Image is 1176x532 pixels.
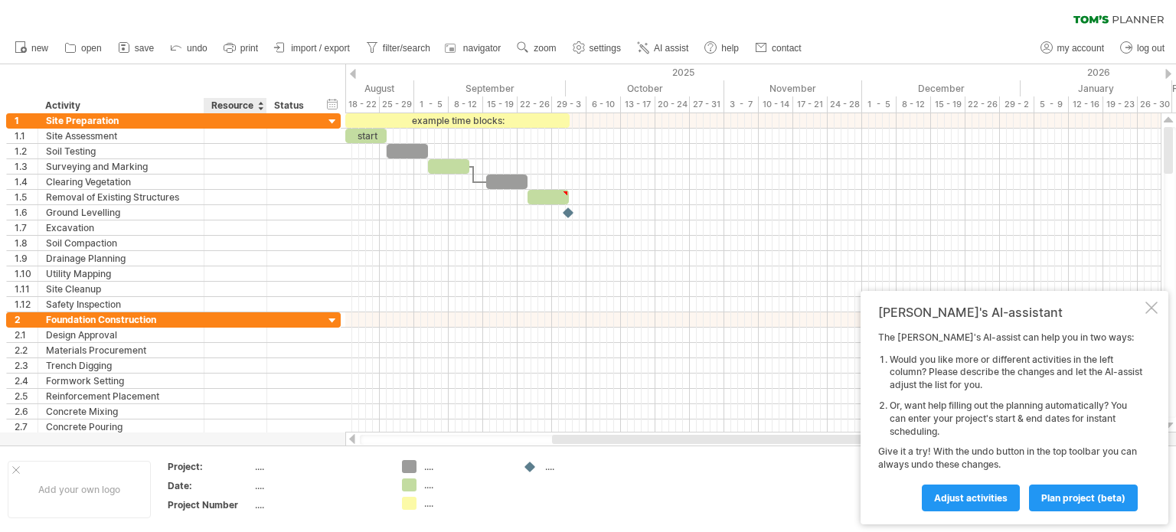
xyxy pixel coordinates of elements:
[828,96,862,113] div: 24 - 28
[168,460,252,473] div: Project:
[759,96,793,113] div: 10 - 14
[1021,80,1172,96] div: January 2026
[15,251,38,266] div: 1.9
[45,98,195,113] div: Activity
[424,478,508,491] div: ....
[240,43,258,54] span: print
[513,38,560,58] a: zoom
[724,96,759,113] div: 3 - 7
[1138,96,1172,113] div: 26 - 30
[878,331,1142,511] div: The [PERSON_NAME]'s AI-assist can help you in two ways: Give it a try! With the undo button in th...
[220,38,263,58] a: print
[255,479,384,492] div: ....
[1116,38,1169,58] a: log out
[255,460,384,473] div: ....
[46,129,196,143] div: Site Assessment
[362,38,435,58] a: filter/search
[1069,96,1103,113] div: 12 - 16
[46,282,196,296] div: Site Cleanup
[1103,96,1138,113] div: 19 - 23
[772,43,802,54] span: contact
[380,96,414,113] div: 25 - 29
[46,113,196,128] div: Site Preparation
[1037,38,1109,58] a: my account
[1137,43,1165,54] span: log out
[274,98,308,113] div: Status
[1029,485,1138,511] a: plan project (beta)
[862,96,897,113] div: 1 - 5
[114,38,158,58] a: save
[655,96,690,113] div: 20 - 24
[60,38,106,58] a: open
[518,96,552,113] div: 22 - 26
[46,374,196,388] div: Formwork Setting
[31,43,48,54] span: new
[383,43,430,54] span: filter/search
[46,328,196,342] div: Design Approval
[345,96,380,113] div: 18 - 22
[15,328,38,342] div: 2.1
[168,498,252,511] div: Project Number
[934,492,1008,504] span: Adjust activities
[590,43,621,54] span: settings
[345,129,387,143] div: start
[46,419,196,434] div: Concrete Pouring
[1057,43,1104,54] span: my account
[15,236,38,250] div: 1.8
[724,80,862,96] div: November 2025
[46,190,196,204] div: Removal of Existing Structures
[15,297,38,312] div: 1.12
[15,419,38,434] div: 2.7
[211,98,258,113] div: Resource
[751,38,806,58] a: contact
[424,497,508,510] div: ....
[545,460,629,473] div: ....
[15,389,38,403] div: 2.5
[15,113,38,128] div: 1
[46,159,196,174] div: Surveying and Marking
[135,43,154,54] span: save
[15,343,38,357] div: 2.2
[890,354,1142,392] li: Would you like more or different activities in the left column? Please describe the changes and l...
[15,159,38,174] div: 1.3
[922,485,1020,511] a: Adjust activities
[345,113,570,128] div: example time blocks:
[11,38,53,58] a: new
[15,374,38,388] div: 2.4
[654,43,688,54] span: AI assist
[15,404,38,419] div: 2.6
[46,343,196,357] div: Materials Procurement
[46,358,196,373] div: Trench Digging
[46,297,196,312] div: Safety Inspection
[15,205,38,220] div: 1.6
[168,479,252,492] div: Date:
[255,498,384,511] div: ....
[46,205,196,220] div: Ground Levelling
[534,43,556,54] span: zoom
[15,312,38,327] div: 2
[931,96,965,113] div: 15 - 19
[862,80,1021,96] div: December 2025
[965,96,1000,113] div: 22 - 26
[15,220,38,235] div: 1.7
[166,38,212,58] a: undo
[690,96,724,113] div: 27 - 31
[15,144,38,158] div: 1.2
[46,266,196,281] div: Utility Mapping
[46,389,196,403] div: Reinforcement Placement
[621,96,655,113] div: 13 - 17
[793,96,828,113] div: 17 - 21
[878,305,1142,320] div: [PERSON_NAME]'s AI-assistant
[443,38,505,58] a: navigator
[483,96,518,113] div: 15 - 19
[187,43,207,54] span: undo
[569,38,626,58] a: settings
[721,43,739,54] span: help
[46,251,196,266] div: Drainage Planning
[701,38,743,58] a: help
[633,38,693,58] a: AI assist
[449,96,483,113] div: 8 - 12
[46,404,196,419] div: Concrete Mixing
[424,460,508,473] div: ....
[81,43,102,54] span: open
